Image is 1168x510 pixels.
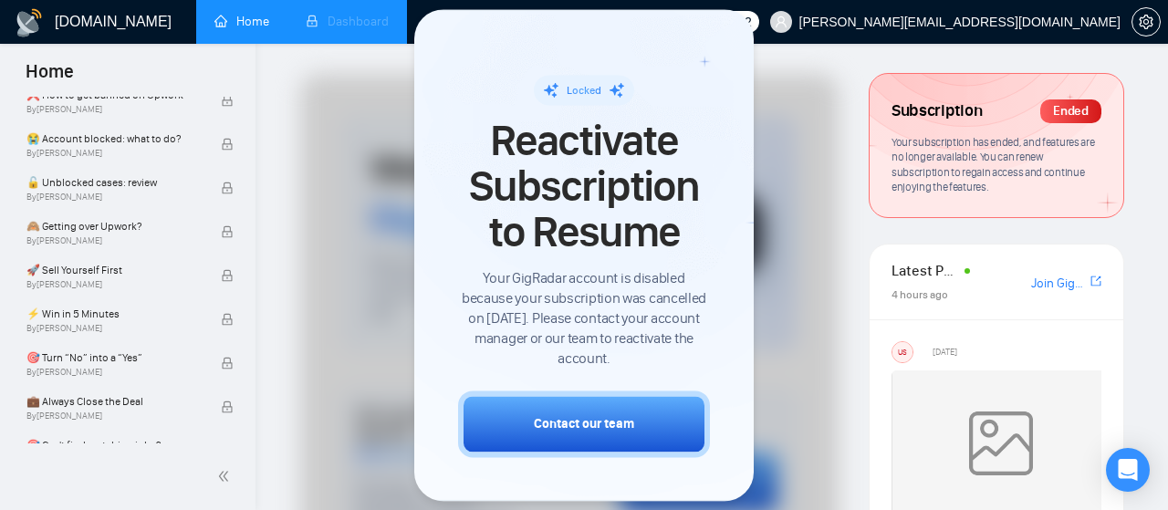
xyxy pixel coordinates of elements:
span: ⚡ Win in 5 Minutes [26,305,202,323]
span: user [775,16,787,28]
span: By [PERSON_NAME] [26,279,202,290]
a: Join GigRadar Slack Community [1031,274,1087,294]
span: lock [221,357,234,369]
span: 🎯 Turn “No” into a “Yes” [26,349,202,367]
span: 4 hours ago [892,288,948,301]
span: By [PERSON_NAME] [26,323,202,334]
span: By [PERSON_NAME] [26,367,202,378]
span: Locked [567,84,601,97]
img: logo [15,8,44,37]
a: export [1090,273,1101,290]
span: 🙈 Getting over Upwork? [26,217,202,235]
div: Ended [1040,99,1101,123]
span: [DATE] [933,344,957,360]
button: Contact our team [458,390,710,457]
a: setting [1131,15,1161,29]
span: By [PERSON_NAME] [26,411,202,422]
span: 💼 Always Close the Deal [26,392,202,411]
span: lock [221,313,234,326]
span: By [PERSON_NAME] [26,148,202,159]
span: By [PERSON_NAME] [26,104,202,115]
span: Reactivate Subscription to Resume [458,118,710,255]
span: Subscription [892,96,982,127]
span: By [PERSON_NAME] [26,235,202,246]
span: export [1090,274,1101,288]
span: 🎯 Can't find matching jobs? [26,436,202,454]
span: lock [221,225,234,238]
span: setting [1132,15,1160,29]
span: lock [221,138,234,151]
div: US [892,342,912,362]
span: lock [221,182,234,194]
span: Home [11,58,89,97]
a: homeHome [214,14,269,29]
div: Contact our team [534,414,634,433]
span: lock [221,94,234,107]
span: 😭 Account blocked: what to do? [26,130,202,148]
span: Your GigRadar account is disabled because your subscription was cancelled on [DATE]. Please conta... [458,268,710,369]
span: 🔓 Unblocked cases: review [26,173,202,192]
span: lock [221,269,234,282]
div: Open Intercom Messenger [1106,448,1150,492]
span: Your subscription has ended, and features are no longer available. You can renew subscription to ... [892,135,1095,194]
span: 242 [731,12,751,32]
span: 🚀 Sell Yourself First [26,261,202,279]
span: By [PERSON_NAME] [26,192,202,203]
button: setting [1131,7,1161,36]
span: lock [221,401,234,413]
span: Latest Posts from the GigRadar Community [892,259,959,282]
span: double-left [217,467,235,485]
